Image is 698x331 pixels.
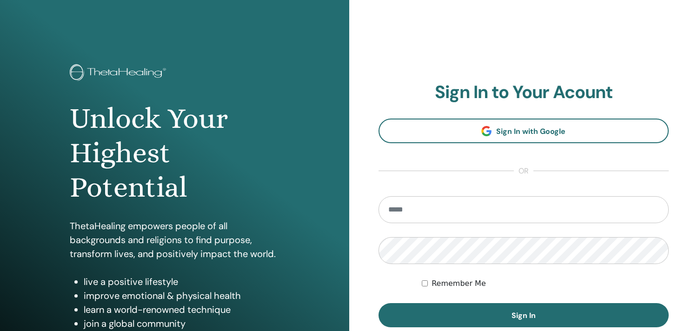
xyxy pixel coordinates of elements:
[84,289,279,303] li: improve emotional & physical health
[512,311,536,320] span: Sign In
[84,317,279,331] li: join a global community
[70,219,279,261] p: ThetaHealing empowers people of all backgrounds and religions to find purpose, transform lives, a...
[422,278,669,289] div: Keep me authenticated indefinitely or until I manually logout
[379,82,669,103] h2: Sign In to Your Acount
[84,303,279,317] li: learn a world-renowned technique
[432,278,486,289] label: Remember Me
[379,303,669,327] button: Sign In
[514,165,533,177] span: or
[70,101,279,205] h1: Unlock Your Highest Potential
[379,119,669,143] a: Sign In with Google
[496,126,565,136] span: Sign In with Google
[84,275,279,289] li: live a positive lifestyle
